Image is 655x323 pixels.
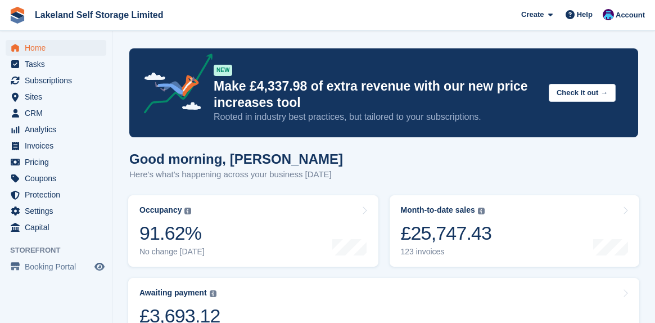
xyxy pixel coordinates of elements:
[6,259,106,275] a: menu
[603,9,614,20] img: David Dickson
[25,122,92,137] span: Analytics
[25,187,92,203] span: Protection
[6,187,106,203] a: menu
[6,105,106,121] a: menu
[25,105,92,121] span: CRM
[6,40,106,56] a: menu
[6,138,106,154] a: menu
[214,65,232,76] div: NEW
[10,245,112,256] span: Storefront
[30,6,168,24] a: Lakeland Self Storage Limited
[6,89,106,105] a: menu
[139,205,182,215] div: Occupancy
[616,10,645,21] span: Account
[25,154,92,170] span: Pricing
[549,84,616,102] button: Check it out →
[25,138,92,154] span: Invoices
[577,9,593,20] span: Help
[139,247,205,257] div: No change [DATE]
[139,222,205,245] div: 91.62%
[184,208,191,214] img: icon-info-grey-7440780725fd019a000dd9b08b2336e03edf1995a4989e88bcd33f0948082b44.svg
[25,56,92,72] span: Tasks
[6,56,106,72] a: menu
[401,222,492,245] div: £25,747.43
[6,219,106,235] a: menu
[25,89,92,105] span: Sites
[214,111,540,123] p: Rooted in industry best practices, but tailored to your subscriptions.
[9,7,26,24] img: stora-icon-8386f47178a22dfd0bd8f6a31ec36ba5ce8667c1dd55bd0f319d3a0aa187defe.svg
[25,171,92,186] span: Coupons
[401,205,475,215] div: Month-to-date sales
[6,154,106,170] a: menu
[6,122,106,137] a: menu
[134,53,213,118] img: price-adjustments-announcement-icon-8257ccfd72463d97f412b2fc003d46551f7dbcb40ab6d574587a9cd5c0d94...
[129,168,343,181] p: Here's what's happening across your business [DATE]
[6,171,106,186] a: menu
[25,40,92,56] span: Home
[478,208,485,214] img: icon-info-grey-7440780725fd019a000dd9b08b2336e03edf1995a4989e88bcd33f0948082b44.svg
[25,219,92,235] span: Capital
[401,247,492,257] div: 123 invoices
[214,78,540,111] p: Make £4,337.98 of extra revenue with our new price increases tool
[6,203,106,219] a: menu
[128,195,378,267] a: Occupancy 91.62% No change [DATE]
[6,73,106,88] a: menu
[129,151,343,167] h1: Good morning, [PERSON_NAME]
[521,9,544,20] span: Create
[25,73,92,88] span: Subscriptions
[390,195,640,267] a: Month-to-date sales £25,747.43 123 invoices
[25,259,92,275] span: Booking Portal
[210,290,216,297] img: icon-info-grey-7440780725fd019a000dd9b08b2336e03edf1995a4989e88bcd33f0948082b44.svg
[93,260,106,273] a: Preview store
[25,203,92,219] span: Settings
[139,288,207,298] div: Awaiting payment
